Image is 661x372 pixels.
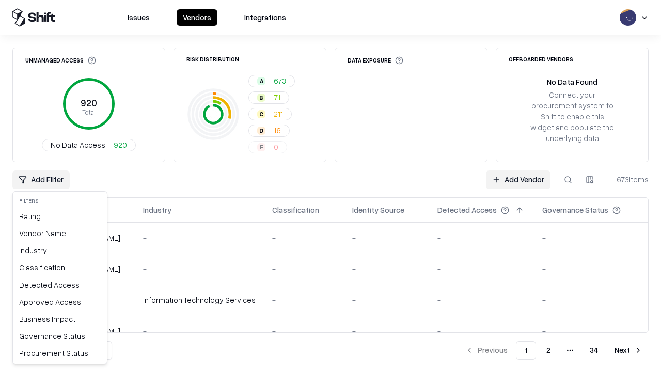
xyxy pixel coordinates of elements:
[15,194,105,208] div: Filters
[15,276,105,293] div: Detected Access
[15,345,105,362] div: Procurement Status
[15,311,105,328] div: Business Impact
[15,208,105,225] div: Rating
[15,328,105,345] div: Governance Status
[15,293,105,311] div: Approved Access
[15,225,105,242] div: Vendor Name
[15,259,105,276] div: Classification
[12,191,107,364] div: Add Filter
[15,242,105,259] div: Industry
